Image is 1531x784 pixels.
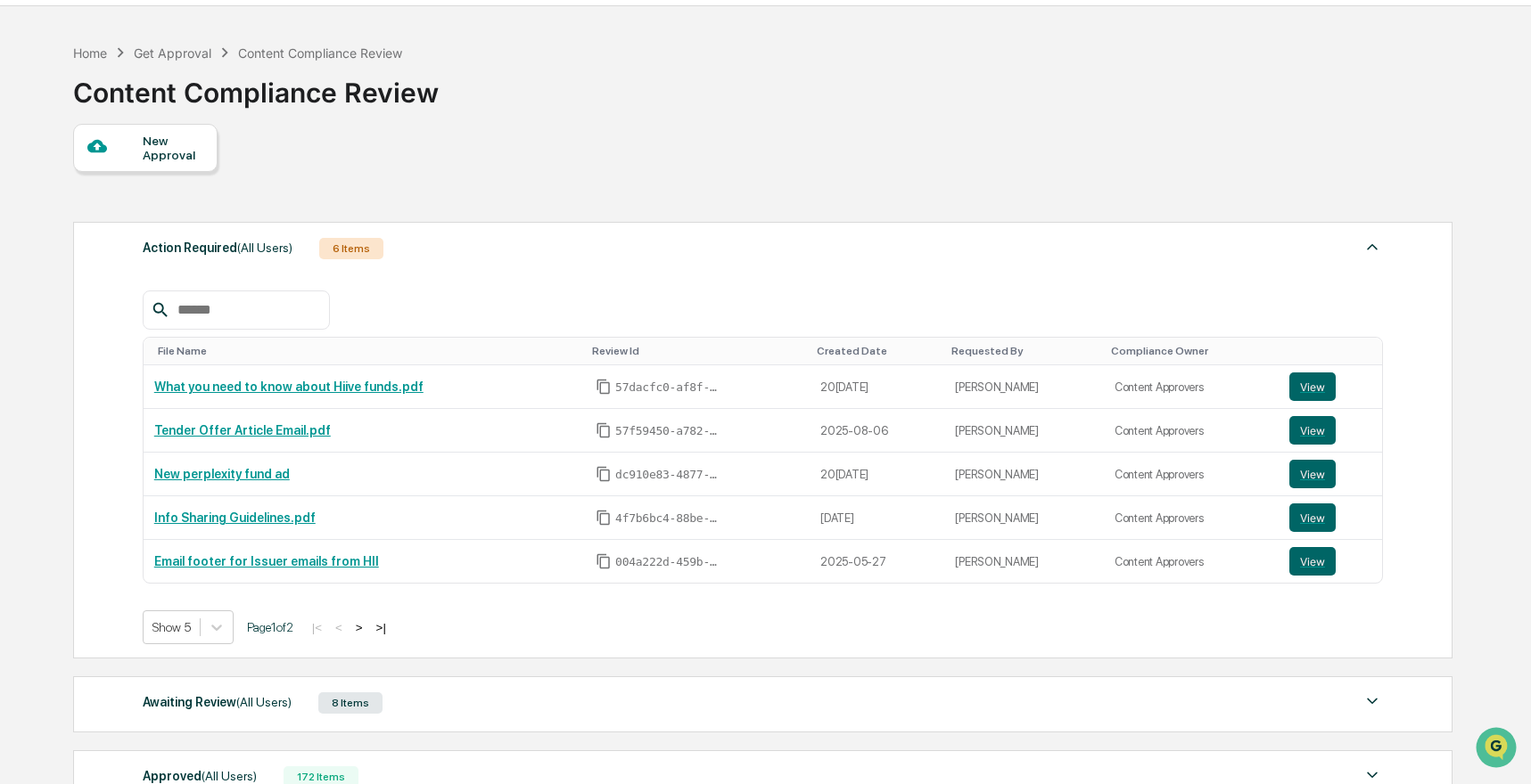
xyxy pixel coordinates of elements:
[1289,503,1336,532] button: View
[1289,547,1336,576] button: View
[18,260,32,274] div: 🔎
[1289,460,1336,488] button: View
[1289,547,1371,576] a: View
[615,424,722,438] span: 57f59450-a782-4865-ac16-a45fae92c464
[350,620,368,635] button: >
[18,37,325,66] p: How can we help?
[592,345,803,357] div: Toggle SortBy
[1289,416,1336,445] button: View
[18,226,32,241] div: 🖐️
[817,345,937,357] div: Toggle SortBy
[1362,690,1383,712] img: caret
[154,510,316,525] a: Info Sharing Guidelines.pdf
[944,496,1104,540] td: [PERSON_NAME]
[237,241,292,255] span: (All Users)
[238,45,402,61] div: Content Compliance Review
[1289,460,1371,488] a: View
[944,365,1104,409] td: [PERSON_NAME]
[1362,236,1383,257] img: caret
[158,345,578,357] div: Toggle SortBy
[154,423,331,437] a: Tender Offer Article Email.pdf
[371,620,391,635] button: >|
[596,466,612,482] span: Copy Id
[1104,409,1279,453] td: Content Approvers
[147,225,221,242] span: Attestations
[951,345,1097,357] div: Toggle SortBy
[1104,496,1279,540] td: Content Approvers
[1474,725,1522,773] iframe: Open customer support
[61,154,226,168] div: We're available if you need us!
[303,142,325,163] button: Start new chat
[154,554,379,568] a: Email footer for Issuer emails from HII
[1293,345,1375,357] div: Toggle SortBy
[615,555,722,569] span: 004a222d-459b-435f-b787-6a02d38831b8
[944,540,1104,583] td: [PERSON_NAME]
[177,302,216,315] span: Pylon
[18,136,50,168] img: 1746055101610-c473b297-6a78-478c-a979-82029cc54cd1
[810,453,944,496] td: 20[DATE]
[126,301,216,315] a: Powered byPylon
[596,553,612,569] span: Copy Id
[1289,372,1371,401] a: View
[810,409,944,453] td: 2025-08-06
[143,236,292,259] div: Action Required
[154,380,424,394] a: What you need to know about Hiive funds.pdf
[36,225,115,242] span: Preclearance
[134,45,211,61] div: Get Approval
[36,258,112,276] span: Data Lookup
[307,620,327,635] button: |<
[1289,372,1336,401] button: View
[247,620,293,634] span: Page 1 of 2
[11,217,122,249] a: 🖐️Preclearance
[944,409,1104,453] td: [PERSON_NAME]
[319,238,383,259] div: 6 Items
[11,251,119,283] a: 🔎Data Lookup
[615,468,722,482] span: dc910e83-4877-4103-b15e-bf87db00f614
[236,695,292,709] span: (All Users)
[810,540,944,583] td: 2025-05-27
[154,467,290,481] a: New perplexity fund ad
[73,62,439,109] div: Content Compliance Review
[810,365,944,409] td: 20[DATE]
[596,422,612,438] span: Copy Id
[1104,540,1279,583] td: Content Approvers
[1289,416,1371,445] a: View
[1111,345,1272,357] div: Toggle SortBy
[46,81,294,100] input: Clear
[810,496,944,540] td: [DATE]
[596,379,612,395] span: Copy Id
[1104,365,1279,409] td: Content Approvers
[61,136,292,154] div: Start new chat
[318,692,383,714] div: 8 Items
[1104,453,1279,496] td: Content Approvers
[143,134,202,162] div: New Approval
[143,690,292,714] div: Awaiting Review
[202,769,257,783] span: (All Users)
[122,217,228,249] a: 🗄️Attestations
[1289,503,1371,532] a: View
[73,45,107,61] div: Home
[944,453,1104,496] td: [PERSON_NAME]
[596,510,612,526] span: Copy Id
[615,380,722,395] span: 57dacfc0-af8f-40ac-b1d4-848c6e3b2a1b
[330,620,348,635] button: <
[615,511,722,526] span: 4f7b6bc4-88be-4ca2-a522-de18f03e4b40
[129,226,144,241] div: 🗄️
